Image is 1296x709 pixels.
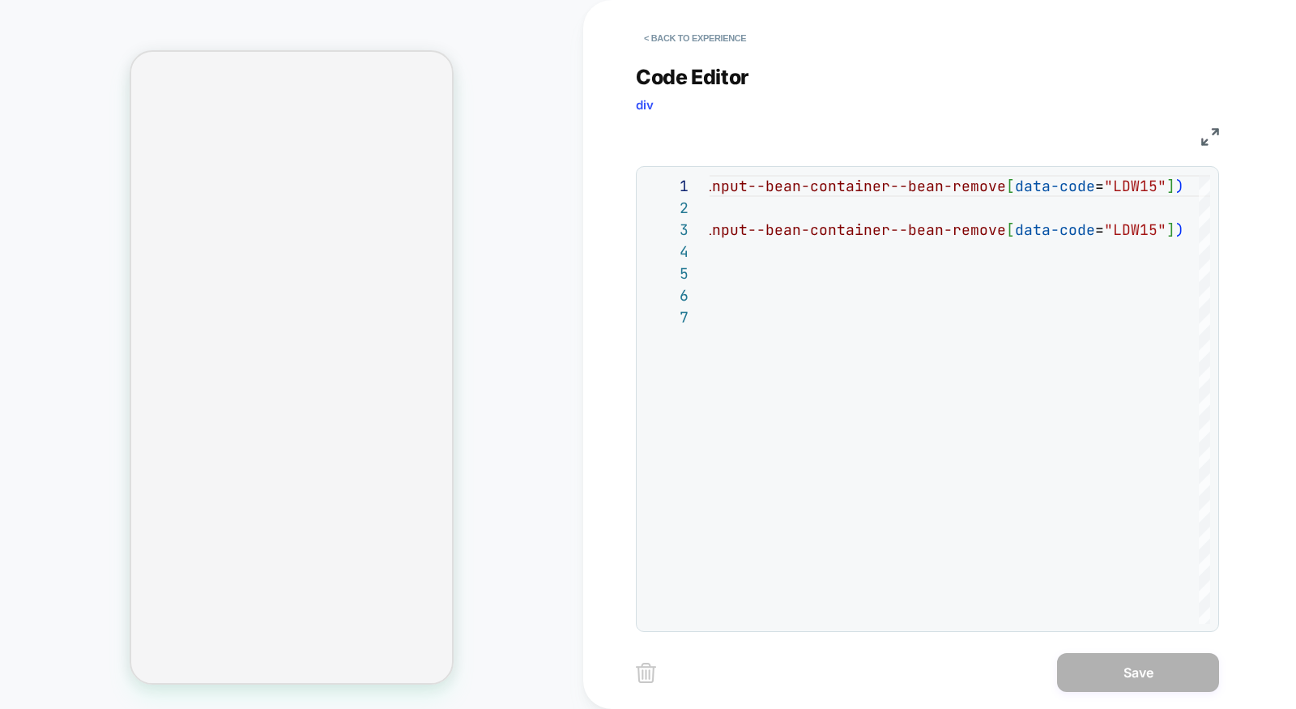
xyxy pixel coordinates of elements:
[1175,220,1184,239] span: )
[636,663,656,683] img: delete
[1095,177,1104,195] span: =
[645,241,688,263] div: 4
[645,175,688,197] div: 1
[645,306,688,328] div: 7
[569,220,1006,239] span: .docapp-coupon-input--bean-container--bean-remove
[1104,220,1166,239] span: "LDW15"
[636,65,749,89] span: Code Editor
[645,219,688,241] div: 3
[645,284,688,306] div: 6
[1175,177,1184,195] span: )
[1006,177,1015,195] span: [
[1095,220,1104,239] span: =
[1006,220,1015,239] span: [
[1201,128,1219,146] img: fullscreen
[645,197,688,219] div: 2
[636,25,754,51] button: < Back to experience
[1104,177,1166,195] span: "LDW15"
[1166,220,1175,239] span: ]
[1166,177,1175,195] span: ]
[569,177,1006,195] span: .docapp-coupon-input--bean-container--bean-remove
[1057,653,1219,692] button: Save
[1015,220,1095,239] span: data-code
[1015,177,1095,195] span: data-code
[645,263,688,284] div: 5
[636,97,654,113] span: div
